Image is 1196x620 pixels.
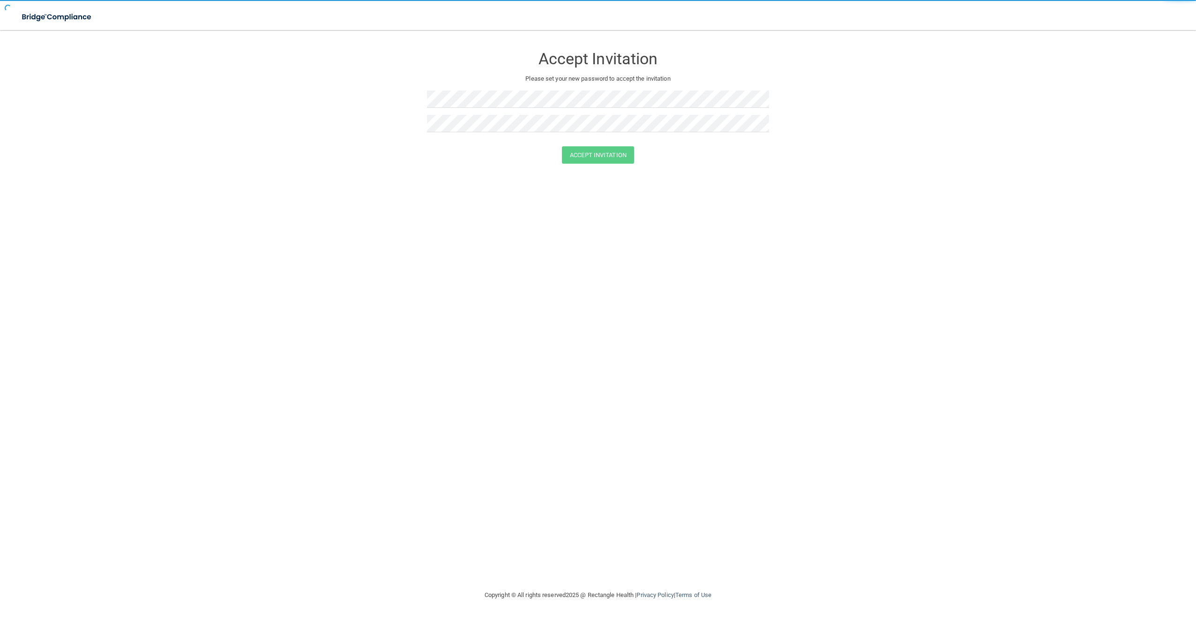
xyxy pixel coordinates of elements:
[434,73,762,84] p: Please set your new password to accept the invitation
[636,591,673,598] a: Privacy Policy
[562,146,634,164] button: Accept Invitation
[427,580,769,610] div: Copyright © All rights reserved 2025 @ Rectangle Health | |
[14,8,100,27] img: bridge_compliance_login_screen.278c3ca4.svg
[427,50,769,68] h3: Accept Invitation
[675,591,711,598] a: Terms of Use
